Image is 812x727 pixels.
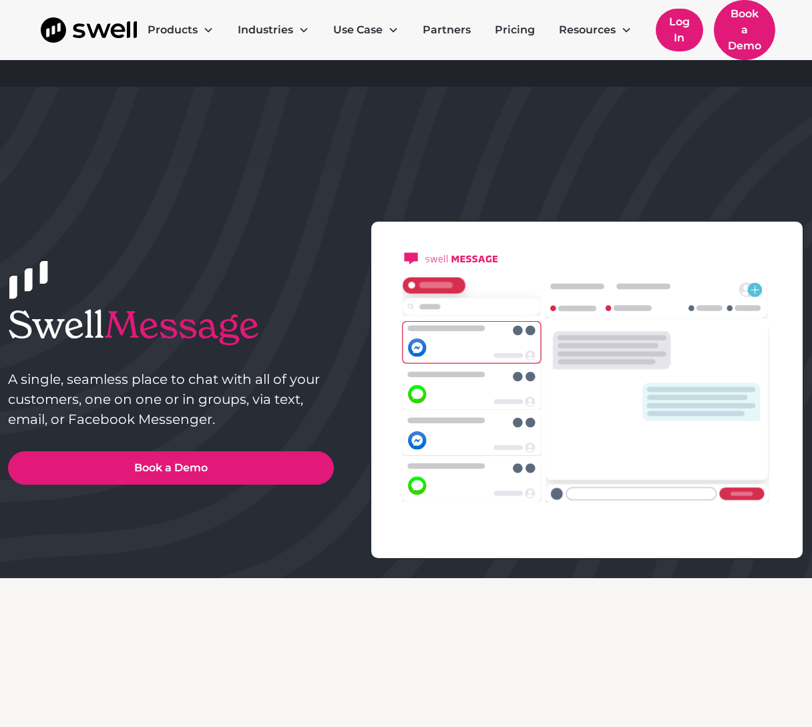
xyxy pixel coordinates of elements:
[8,302,334,347] h1: Swell
[8,369,334,429] p: A single, seamless place to chat with all of your customers, one on one or in groups, via text, e...
[137,17,224,43] div: Products
[227,17,320,43] div: Industries
[8,451,334,485] a: Book a Demo
[41,17,137,43] a: home
[104,301,259,348] span: Message
[656,9,703,51] a: Log In
[323,17,409,43] div: Use Case
[412,17,481,43] a: Partners
[333,22,383,38] div: Use Case
[238,22,293,38] div: Industries
[484,17,546,43] a: Pricing
[548,17,642,43] div: Resources
[148,22,198,38] div: Products
[559,22,616,38] div: Resources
